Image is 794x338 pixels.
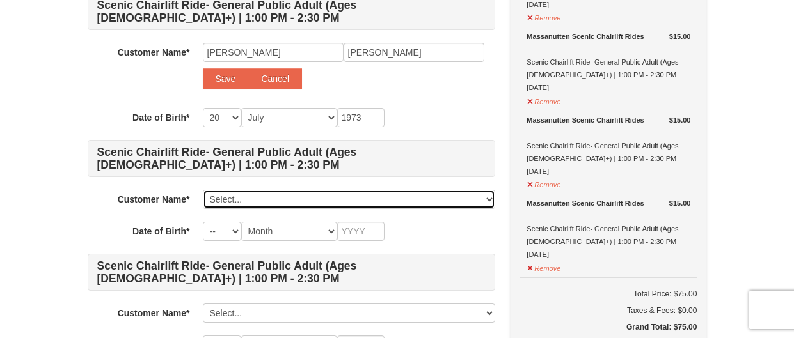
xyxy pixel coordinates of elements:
h5: Grand Total: $75.00 [520,321,697,334]
h6: Total Price: $75.00 [520,288,697,300]
strong: Customer Name* [118,47,190,58]
strong: Date of Birth* [132,112,189,123]
div: Taxes & Fees: $0.00 [520,304,697,317]
div: Massanutten Scenic Chairlift Rides [527,114,690,127]
strong: Customer Name* [118,194,190,204]
h4: Scenic Chairlift Ride- General Public Adult (Ages [DEMOGRAPHIC_DATA]+) | 1:00 PM - 2:30 PM [88,254,495,291]
div: Scenic Chairlift Ride- General Public Adult (Ages [DEMOGRAPHIC_DATA]+) | 1:00 PM - 2:30 PM [DATE] [527,114,690,178]
div: Massanutten Scenic Chairlift Rides [527,197,690,210]
strong: Date of Birth* [132,226,189,236]
strong: $15.00 [669,114,691,127]
input: YYYY [337,222,385,241]
button: Remove [527,92,561,108]
div: Scenic Chairlift Ride- General Public Adult (Ages [DEMOGRAPHIC_DATA]+) | 1:00 PM - 2:30 PM [DATE] [527,30,690,94]
input: YYYY [337,108,385,127]
input: Last Name [344,43,484,62]
strong: $15.00 [669,30,691,43]
div: Scenic Chairlift Ride- General Public Adult (Ages [DEMOGRAPHIC_DATA]+) | 1:00 PM - 2:30 PM [DATE] [527,197,690,261]
button: Save [203,68,249,89]
h4: Scenic Chairlift Ride- General Public Adult (Ages [DEMOGRAPHIC_DATA]+) | 1:00 PM - 2:30 PM [88,140,495,177]
input: First Name [203,43,344,62]
button: Cancel [248,68,302,89]
strong: Customer Name* [118,308,190,318]
button: Remove [527,8,561,24]
button: Remove [527,259,561,275]
button: Remove [527,175,561,191]
div: Massanutten Scenic Chairlift Rides [527,30,690,43]
strong: $15.00 [669,197,691,210]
